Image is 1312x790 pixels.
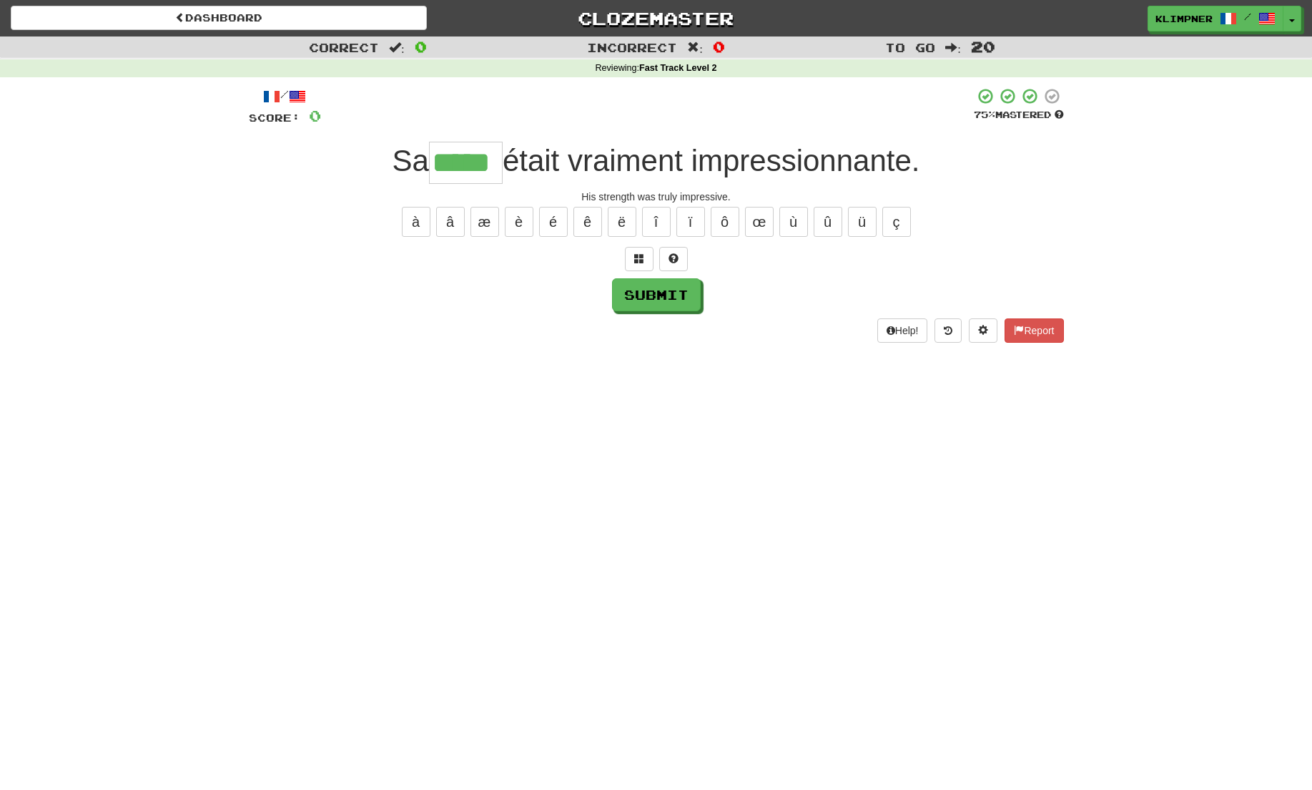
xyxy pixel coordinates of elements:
[711,207,739,237] button: ô
[745,207,774,237] button: œ
[587,40,677,54] span: Incorrect
[448,6,864,31] a: Clozemaster
[934,318,962,343] button: Round history (alt+y)
[11,6,427,30] a: Dashboard
[676,207,705,237] button: ï
[1155,12,1213,25] span: klimpner
[402,207,430,237] button: à
[945,42,961,54] span: :
[608,207,636,237] button: ë
[249,87,321,105] div: /
[539,207,568,237] button: é
[639,63,717,73] strong: Fast Track Level 2
[393,144,429,177] span: Sa
[877,318,928,343] button: Help!
[625,247,653,271] button: Switch sentence to multiple choice alt+p
[974,109,995,120] span: 75 %
[249,112,300,124] span: Score:
[1244,11,1251,21] span: /
[503,144,920,177] span: était vraiment impressionnante.
[713,38,725,55] span: 0
[642,207,671,237] button: î
[309,40,379,54] span: Correct
[974,109,1064,122] div: Mastered
[415,38,427,55] span: 0
[1148,6,1283,31] a: klimpner /
[779,207,808,237] button: ù
[659,247,688,271] button: Single letter hint - you only get 1 per sentence and score half the points! alt+h
[470,207,499,237] button: æ
[436,207,465,237] button: â
[971,38,995,55] span: 20
[389,42,405,54] span: :
[882,207,911,237] button: ç
[885,40,935,54] span: To go
[848,207,877,237] button: ü
[249,190,1064,204] div: His strength was truly impressive.
[505,207,533,237] button: è
[814,207,842,237] button: û
[1005,318,1063,343] button: Report
[309,107,321,125] span: 0
[687,42,703,54] span: :
[573,207,602,237] button: ê
[612,278,701,311] button: Submit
